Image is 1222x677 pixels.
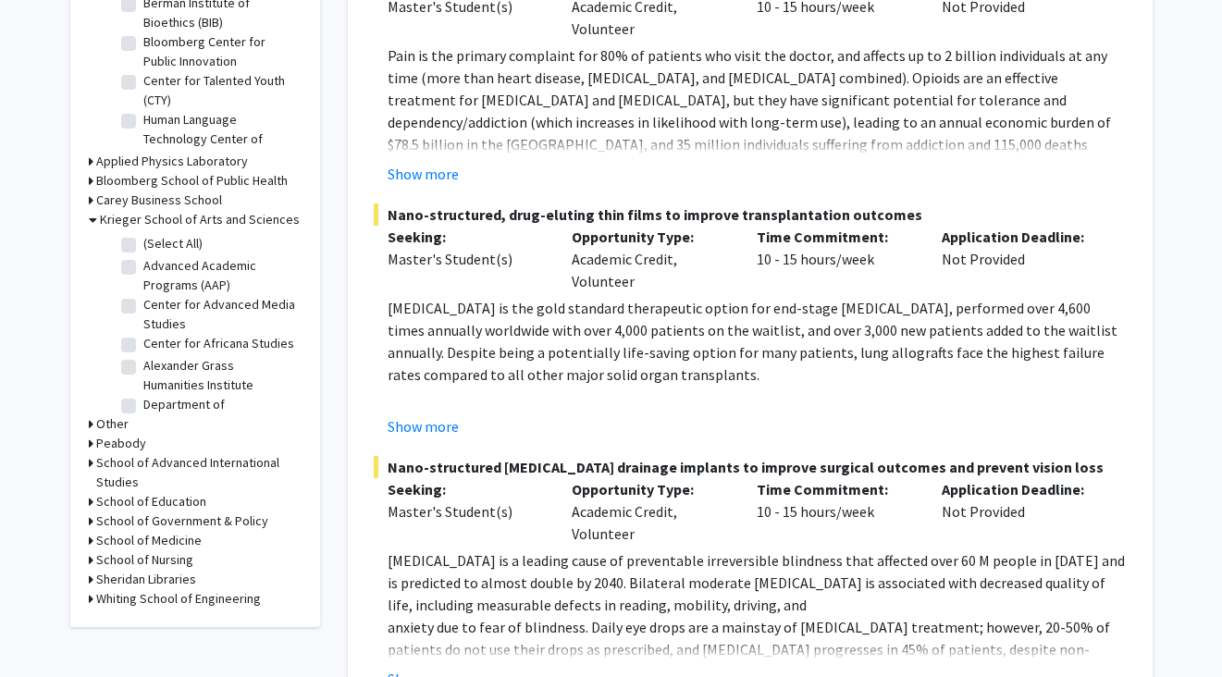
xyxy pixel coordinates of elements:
p: Seeking: [388,478,545,500]
h3: School of Advanced International Studies [96,453,302,492]
h3: School of Medicine [96,531,202,550]
p: Opportunity Type: [572,478,729,500]
h3: Carey Business School [96,191,222,210]
h3: School of Government & Policy [96,511,268,531]
div: Academic Credit, Volunteer [558,478,743,545]
h3: Applied Physics Laboratory [96,152,248,171]
h3: Sheridan Libraries [96,570,196,589]
p: Application Deadline: [942,226,1099,248]
label: Bloomberg Center for Public Innovation [143,32,297,71]
h3: Peabody [96,434,146,453]
p: [MEDICAL_DATA] is the gold standard therapeutic option for end-stage [MEDICAL_DATA], performed ov... [388,297,1127,386]
label: Alexander Grass Humanities Institute [143,356,297,395]
div: Not Provided [928,226,1113,292]
span: Nano-structured, drug-eluting thin films to improve transplantation outcomes [374,203,1127,226]
p: Application Deadline: [942,478,1099,500]
label: Center for Talented Youth (CTY) [143,71,297,110]
h3: Bloomberg School of Public Health [96,171,288,191]
iframe: Chat [14,594,79,663]
label: Center for Advanced Media Studies [143,295,297,334]
div: 10 - 15 hours/week [743,478,928,545]
h3: Other [96,414,129,434]
h3: Krieger School of Arts and Sciences [100,210,300,229]
div: Master's Student(s) [388,500,545,523]
div: Not Provided [928,478,1113,545]
label: Human Language Technology Center of Excellence (HLTCOE) [143,110,297,168]
label: Department of Anthropology [143,395,297,434]
label: Center for Africana Studies [143,334,294,353]
button: Show more [388,415,459,437]
p: Pain is the primary complaint for 80% of patients who visit the doctor, and affects up to 2 billi... [388,44,1127,200]
p: Seeking: [388,226,545,248]
p: Time Commitment: [757,478,914,500]
h3: School of Nursing [96,550,193,570]
div: Academic Credit, Volunteer [558,226,743,292]
span: Nano-structured [MEDICAL_DATA] drainage implants to improve surgical outcomes and prevent vision ... [374,456,1127,478]
h3: School of Education [96,492,206,511]
p: Opportunity Type: [572,226,729,248]
div: 10 - 15 hours/week [743,226,928,292]
label: (Select All) [143,234,203,253]
p: [MEDICAL_DATA] is a leading cause of preventable irreversible blindness that affected over 60 M p... [388,549,1127,616]
div: Master's Student(s) [388,248,545,270]
label: Advanced Academic Programs (AAP) [143,256,297,295]
button: Show more [388,163,459,185]
p: Time Commitment: [757,226,914,248]
h3: Whiting School of Engineering [96,589,261,609]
